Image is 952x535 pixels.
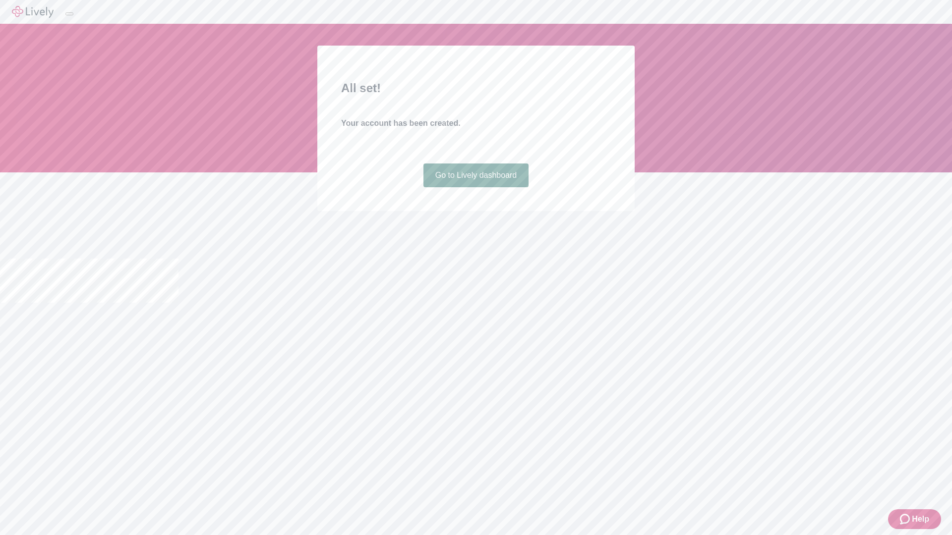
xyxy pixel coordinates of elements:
[912,513,929,525] span: Help
[341,79,611,97] h2: All set!
[341,117,611,129] h4: Your account has been created.
[900,513,912,525] svg: Zendesk support icon
[12,6,54,18] img: Lively
[888,509,941,529] button: Zendesk support iconHelp
[423,163,529,187] a: Go to Lively dashboard
[65,12,73,15] button: Log out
